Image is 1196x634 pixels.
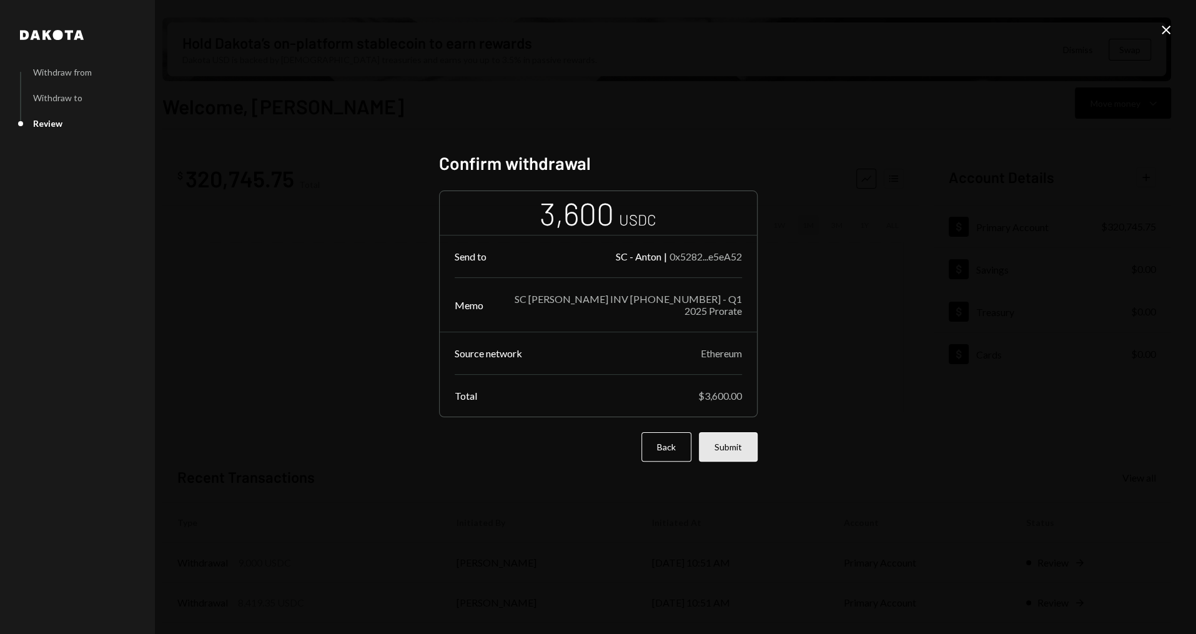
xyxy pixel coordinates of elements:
div: Send to [455,250,487,262]
div: | [664,250,667,262]
button: Back [641,432,691,462]
h2: Confirm withdrawal [439,151,758,176]
div: 3,600 [540,194,614,233]
div: SC [PERSON_NAME] INV [PHONE_NUMBER] - Q1 2025 Prorate [498,293,742,317]
div: Ethereum [701,347,742,359]
div: Review [33,118,62,129]
div: 0x5282...e5eA52 [670,250,742,262]
div: Total [455,390,477,402]
div: Withdraw to [33,92,82,103]
button: Submit [699,432,758,462]
div: USDC [619,209,656,230]
div: Memo [455,299,483,311]
div: Withdraw from [33,67,92,77]
div: SC - Anton [616,250,661,262]
div: Source network [455,347,522,359]
div: $3,600.00 [698,390,742,402]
